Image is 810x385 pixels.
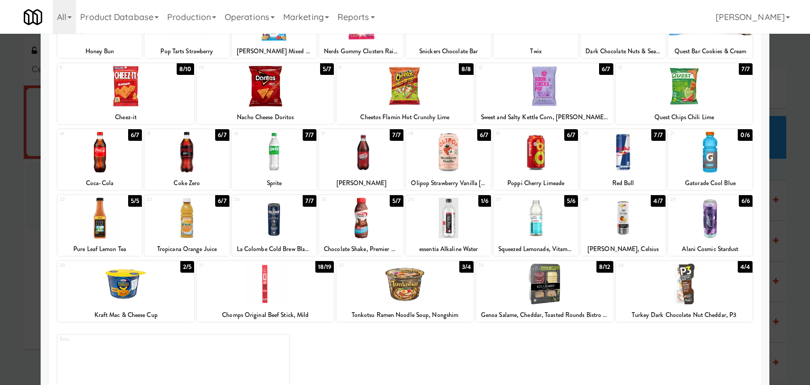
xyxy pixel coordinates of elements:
div: 296/6Alani Cosmic Stardust [668,195,753,256]
div: Quest Chips Chili Lime [618,111,751,124]
div: Turkey Dark Chocolate Nut Cheddar, P3 [616,309,753,322]
div: Squeezed Lemonade, Vitamin Water Zero Sugar [495,243,576,256]
div: 302/5Kraft Mac & Cheese Cup [57,261,195,322]
div: 7/7 [303,129,316,141]
div: Gatorade Cool Blue [670,177,751,190]
div: Cheetos Flamin Hot Crunchy Lime [338,111,472,124]
div: Extra [60,335,173,344]
div: 11 [339,63,405,72]
div: Kraft Mac & Cheese Cup [57,309,195,322]
div: [PERSON_NAME] [319,177,403,190]
div: Coke Zero [146,177,227,190]
div: 30 [60,261,126,270]
div: Twix [495,45,576,58]
div: 186/7Olipop Strawberry Vanilla [MEDICAL_DATA] Soda [406,129,490,190]
div: 105/7Nacho Cheese Doritos [197,63,334,124]
div: 22 [60,195,100,204]
div: 29 [670,195,710,204]
div: 8/8 [459,63,474,75]
div: 31 [199,261,265,270]
div: [PERSON_NAME] Mixed Fruit Snacks [234,45,315,58]
div: 13 [618,63,684,72]
div: 210/6Gatorade Cool Blue [668,129,753,190]
div: 6/7 [477,129,491,141]
div: 24 [234,195,274,204]
div: 26 [408,195,448,204]
div: 7/7 [739,63,753,75]
div: 7/7 [390,129,403,141]
div: 207/7Red Bull [581,129,665,190]
div: 6/7 [564,129,578,141]
div: 27 [496,195,536,204]
div: Gatorade Cool Blue [668,177,753,190]
div: Honey Bun [59,45,140,58]
div: 7/7 [303,195,316,207]
div: Coca-Cola [59,177,140,190]
div: Olipop Strawberry Vanilla [MEDICAL_DATA] Soda [408,177,489,190]
div: Red Bull [582,177,663,190]
div: 16 [234,129,274,138]
div: Quest Bar Cookies & Cream [670,45,751,58]
div: 5/7 [320,63,334,75]
div: 225/5Pure Leaf Lemon Tea [57,195,142,256]
div: [PERSON_NAME], Celsius [582,243,663,256]
div: Turkey Dark Chocolate Nut Cheddar, P3 [618,309,751,322]
div: Olipop Strawberry Vanilla [MEDICAL_DATA] Soda [406,177,490,190]
div: 0/6 [738,129,753,141]
div: Twix [494,45,578,58]
div: Coca-Cola [57,177,142,190]
div: Chocolate Shake, Premier Protein [319,243,403,256]
div: 5/7 [390,195,403,207]
div: Nerds Gummy Clusters Rainbow [319,45,403,58]
div: 17 [321,129,361,138]
div: 8/12 [596,261,613,273]
div: Dark Chocolate Nuts & Sea Salt Kind Bar [581,45,665,58]
div: 247/7La Colombe Cold Brew Black, Unsweetened [232,195,316,256]
div: 146/7Coca-Cola [57,129,142,190]
div: Poppi Cherry Limeade [494,177,578,190]
div: Poppi Cherry Limeade [495,177,576,190]
div: Genoa Salame, Cheddar, Toasted Rounds Bistro Bites, Hillshire [GEOGRAPHIC_DATA] [478,309,612,322]
div: 6/7 [215,129,229,141]
div: Dark Chocolate Nuts & Sea Salt Kind Bar [582,45,663,58]
div: 1/6 [478,195,491,207]
div: 338/12Genoa Salame, Cheddar, Toasted Rounds Bistro Bites, Hillshire [GEOGRAPHIC_DATA] [476,261,613,322]
div: 255/7Chocolate Shake, Premier Protein [319,195,403,256]
div: La Colombe Cold Brew Black, Unsweetened [232,243,316,256]
div: 4/7 [651,195,665,207]
div: 5/5 [128,195,142,207]
div: 177/7[PERSON_NAME] [319,129,403,190]
div: Kraft Mac & Cheese Cup [59,309,193,322]
div: Snickers Chocolate Bar [406,45,490,58]
div: Alani Cosmic Stardust [668,243,753,256]
div: [PERSON_NAME] Mixed Fruit Snacks [232,45,316,58]
div: 25 [321,195,361,204]
div: 23 [147,195,187,204]
div: 7/7 [651,129,665,141]
div: Chomps Original Beef Stick, Mild [198,309,332,322]
div: Pure Leaf Lemon Tea [59,243,140,256]
div: essentia Alkaline Water [408,243,489,256]
div: 6/7 [128,129,142,141]
div: 20 [583,129,623,138]
div: Nacho Cheese Doritos [198,111,332,124]
div: 126/7Sweet and Salty Kettle Corn, [PERSON_NAME]'s Boomchickapop [476,63,613,124]
div: Nerds Gummy Clusters Rainbow [321,45,402,58]
div: 32 [339,261,405,270]
div: Genoa Salame, Cheddar, Toasted Rounds Bistro Bites, Hillshire [GEOGRAPHIC_DATA] [476,309,613,322]
div: Cheez-it [59,111,193,124]
div: Coke Zero [144,177,229,190]
div: 275/6Squeezed Lemonade, Vitamin Water Zero Sugar [494,195,578,256]
div: Tonkotsu Ramen Noodle Soup, Nongshim [336,309,474,322]
div: Sprite [234,177,315,190]
div: Nacho Cheese Doritos [197,111,334,124]
div: Alani Cosmic Stardust [670,243,751,256]
div: 33 [478,261,545,270]
div: 10 [199,63,265,72]
div: Pop Tarts Strawberry [144,45,229,58]
div: 12 [478,63,545,72]
div: 3118/19Chomps Original Beef Stick, Mild [197,261,334,322]
div: Tropicana Orange Juice [146,243,227,256]
div: Red Bull [581,177,665,190]
div: 6/6 [739,195,753,207]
